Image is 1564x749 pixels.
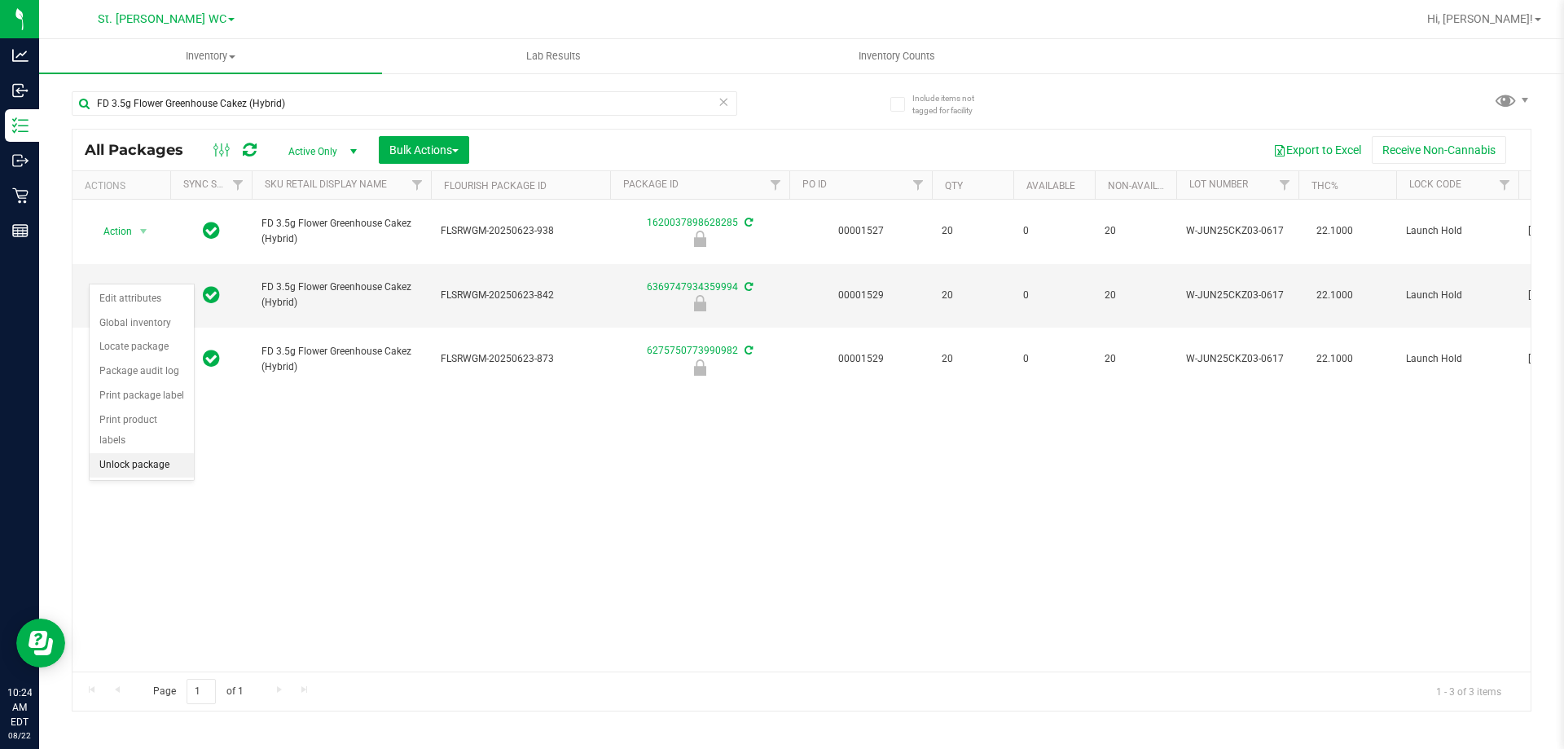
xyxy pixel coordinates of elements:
inline-svg: Analytics [12,47,29,64]
inline-svg: Inbound [12,82,29,99]
li: Print product labels [90,408,194,453]
a: Filter [225,171,252,199]
span: 20 [1105,288,1166,303]
a: 1620037898628285 [647,217,738,228]
span: St. [PERSON_NAME] WC [98,12,226,26]
a: THC% [1311,180,1338,192]
a: Flourish Package ID [444,180,547,192]
a: Filter [1272,171,1298,199]
input: 1 [187,679,216,704]
a: Filter [1492,171,1518,199]
a: Inventory [39,39,382,73]
span: FD 3.5g Flower Greenhouse Cakez (Hybrid) [261,216,421,247]
li: Edit attributes [90,287,194,311]
span: In Sync [203,284,220,306]
span: 0 [1023,288,1085,303]
a: Sync Status [183,178,246,190]
span: 22.1000 [1308,219,1361,243]
span: All Packages [85,141,200,159]
div: Actions [85,180,164,192]
li: Global inventory [90,311,194,336]
a: Lock Code [1409,178,1461,190]
span: 22.1000 [1308,347,1361,371]
span: Action [89,220,133,243]
span: 20 [1105,351,1166,367]
span: Hi, [PERSON_NAME]! [1427,12,1533,25]
span: 0 [1023,223,1085,239]
span: 22.1000 [1308,284,1361,307]
a: 6369747934359994 [647,281,738,293]
input: Search Package ID, Item Name, SKU, Lot or Part Number... [72,91,737,116]
a: Filter [905,171,932,199]
li: Package audit log [90,359,194,384]
span: 20 [1105,223,1166,239]
p: 10:24 AM EDT [7,685,32,729]
inline-svg: Inventory [12,117,29,134]
span: Page of 1 [139,679,257,704]
a: Package ID [623,178,679,190]
li: Unlock package [90,453,194,478]
a: Filter [762,171,789,199]
a: 6275750773990982 [647,345,738,356]
span: W-JUN25CKZ03-0617 [1186,288,1289,303]
span: In Sync [203,347,220,370]
span: FD 3.5g Flower Greenhouse Cakez (Hybrid) [261,344,421,375]
a: Inventory Counts [725,39,1068,73]
button: Export to Excel [1263,136,1372,164]
div: Launch Hold [608,359,792,376]
a: Filter [404,171,431,199]
span: Sync from Compliance System [742,345,753,356]
span: FD 3.5g Flower Greenhouse Cakez (Hybrid) [261,280,421,311]
span: FLSRWGM-20250623-842 [441,288,600,303]
span: 1 - 3 of 3 items [1423,679,1514,703]
button: Receive Non-Cannabis [1372,136,1506,164]
span: Sync from Compliance System [742,217,753,228]
inline-svg: Outbound [12,152,29,169]
span: 20 [942,351,1004,367]
span: W-JUN25CKZ03-0617 [1186,223,1289,239]
p: 08/22 [7,729,32,742]
span: Bulk Actions [389,143,459,156]
li: Print package label [90,384,194,408]
iframe: Resource center [16,619,65,667]
span: 0 [1023,351,1085,367]
span: 20 [942,223,1004,239]
a: Non-Available [1108,180,1180,192]
div: Launch Hold [608,295,792,311]
span: Inventory Counts [837,49,957,64]
inline-svg: Retail [12,187,29,204]
span: Inventory [39,49,382,64]
a: 00001529 [838,289,884,301]
span: Launch Hold [1406,223,1509,239]
span: Launch Hold [1406,288,1509,303]
li: Locate package [90,335,194,359]
span: Include items not tagged for facility [912,92,994,117]
a: Qty [945,180,963,192]
span: Sync from Compliance System [742,281,753,293]
a: Lab Results [382,39,725,73]
button: Bulk Actions [379,136,469,164]
a: Lot Number [1189,178,1248,190]
a: 00001529 [838,353,884,364]
div: Launch Hold [608,231,792,247]
span: Lab Results [504,49,603,64]
span: Clear [718,91,729,112]
a: Available [1026,180,1075,192]
span: 20 [942,288,1004,303]
span: FLSRWGM-20250623-938 [441,223,600,239]
span: select [134,220,154,243]
a: 00001527 [838,225,884,236]
inline-svg: Reports [12,222,29,239]
a: Sku Retail Display Name [265,178,387,190]
span: FLSRWGM-20250623-873 [441,351,600,367]
span: W-JUN25CKZ03-0617 [1186,351,1289,367]
a: PO ID [802,178,827,190]
span: In Sync [203,219,220,242]
span: Launch Hold [1406,351,1509,367]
